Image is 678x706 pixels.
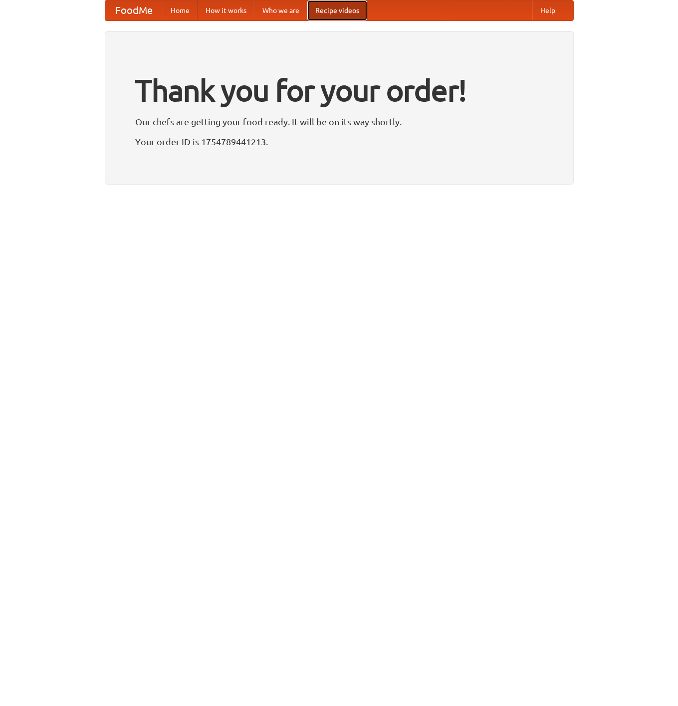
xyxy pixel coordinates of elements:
[163,0,198,20] a: Home
[532,0,563,20] a: Help
[135,66,543,114] h1: Thank you for your order!
[105,0,163,20] a: FoodMe
[135,114,543,129] p: Our chefs are getting your food ready. It will be on its way shortly.
[254,0,307,20] a: Who we are
[307,0,367,20] a: Recipe videos
[135,134,543,149] p: Your order ID is 1754789441213.
[198,0,254,20] a: How it works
